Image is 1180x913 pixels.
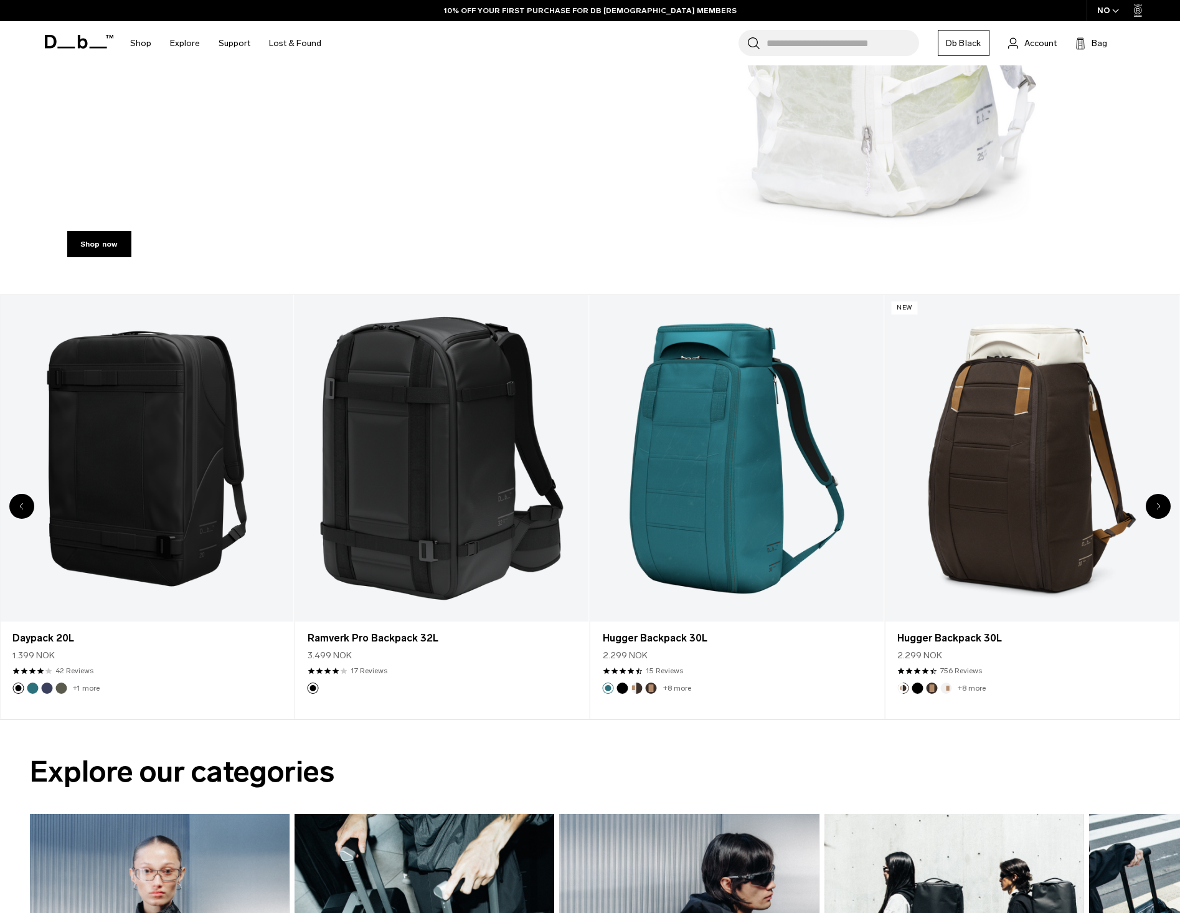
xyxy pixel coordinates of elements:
a: Daypack 20L [12,631,281,646]
a: +1 more [73,684,100,693]
button: Blue Hour [41,683,52,694]
button: Black Out [617,683,628,694]
a: Hugger Backpack 30L [590,295,884,622]
span: Bag [1092,37,1107,50]
span: 1.399 NOK [12,649,55,662]
p: New [891,301,918,315]
a: Hugger Backpack 30L [885,295,1179,622]
a: 15 reviews [646,665,683,676]
a: +8 more [663,684,691,693]
a: Lost & Found [269,21,321,65]
a: Db Black [938,30,989,56]
div: Previous slide [9,494,34,519]
a: Hugger Backpack 30L [897,631,1166,646]
button: Cappuccino [897,683,909,694]
a: Explore [170,21,200,65]
div: 18 / 20 [885,295,1180,720]
a: 756 reviews [940,665,982,676]
button: Bag [1075,35,1107,50]
a: 17 reviews [351,665,387,676]
a: Shop now [67,231,131,257]
a: 42 reviews [55,665,93,676]
a: +8 more [958,684,986,693]
a: Account [1008,35,1057,50]
button: Moss Green [55,683,67,694]
button: Black Out [912,683,923,694]
button: Midnight Teal [27,683,38,694]
span: 2.299 NOK [897,649,942,662]
a: Hugger Backpack 30L [603,631,872,646]
h2: Explore our categories [30,750,1150,794]
a: Support [219,21,250,65]
button: Midnight Teal [603,683,614,694]
button: Black Out [308,683,319,694]
span: 3.499 NOK [308,649,352,662]
button: Espresso [926,683,937,694]
a: Shop [130,21,151,65]
span: Account [1024,37,1057,50]
a: Ramverk Pro Backpack 32L [308,631,577,646]
div: Next slide [1146,494,1171,519]
a: 10% OFF YOUR FIRST PURCHASE FOR DB [DEMOGRAPHIC_DATA] MEMBERS [444,5,737,16]
a: Ramverk Pro Backpack 32L [295,295,589,622]
button: Black Out [12,683,24,694]
div: 17 / 20 [590,295,885,720]
div: 16 / 20 [295,295,590,720]
button: Oatmilk [940,683,951,694]
button: Cappuccino [631,683,643,694]
button: Espresso [646,683,657,694]
nav: Main Navigation [121,21,331,65]
span: 2.299 NOK [603,649,648,662]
